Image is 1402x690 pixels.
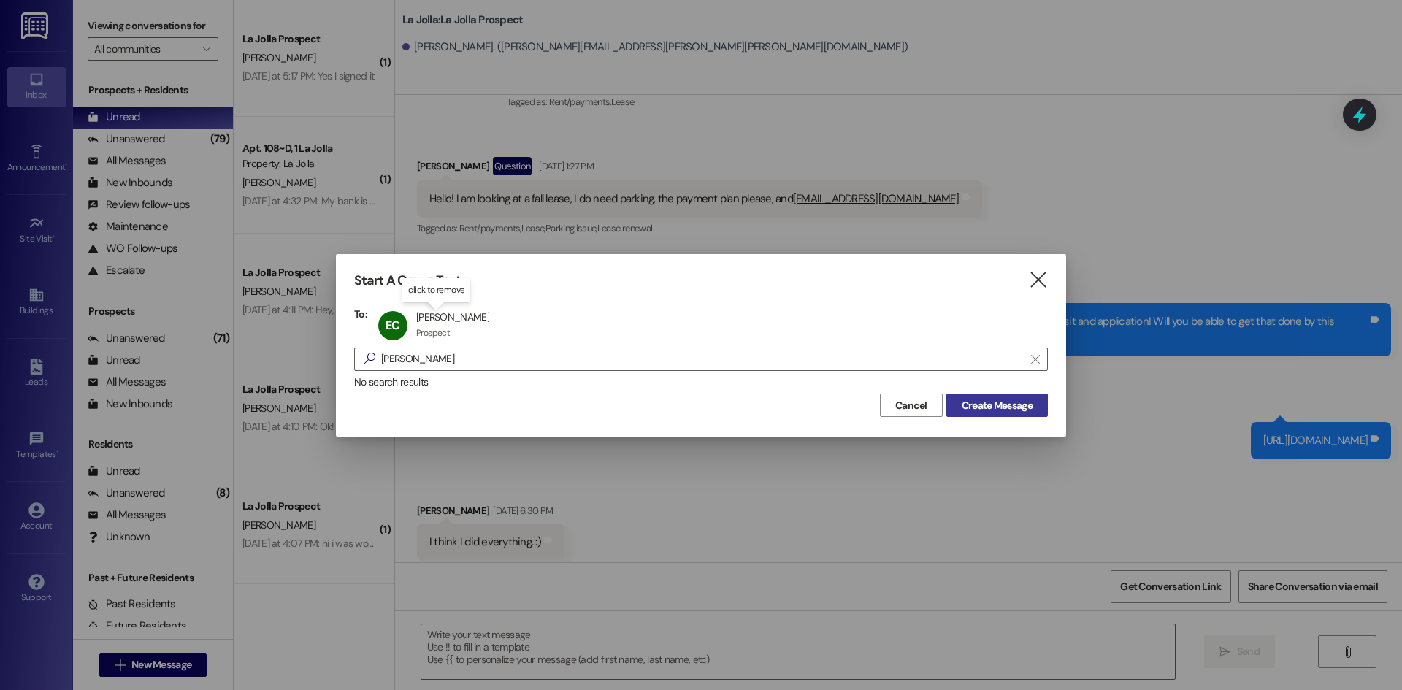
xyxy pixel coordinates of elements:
[1031,353,1039,365] i: 
[1024,348,1047,370] button: Clear text
[354,272,461,289] h3: Start A Group Text
[416,327,450,339] div: Prospect
[895,398,927,413] span: Cancel
[408,284,464,296] p: click to remove
[354,307,367,321] h3: To:
[381,349,1024,369] input: Search for any contact or apartment
[946,394,1048,417] button: Create Message
[416,310,489,323] div: [PERSON_NAME]
[358,351,381,367] i: 
[880,394,943,417] button: Cancel
[1028,272,1048,288] i: 
[962,398,1033,413] span: Create Message
[354,375,1048,390] div: No search results
[386,318,399,333] span: EC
